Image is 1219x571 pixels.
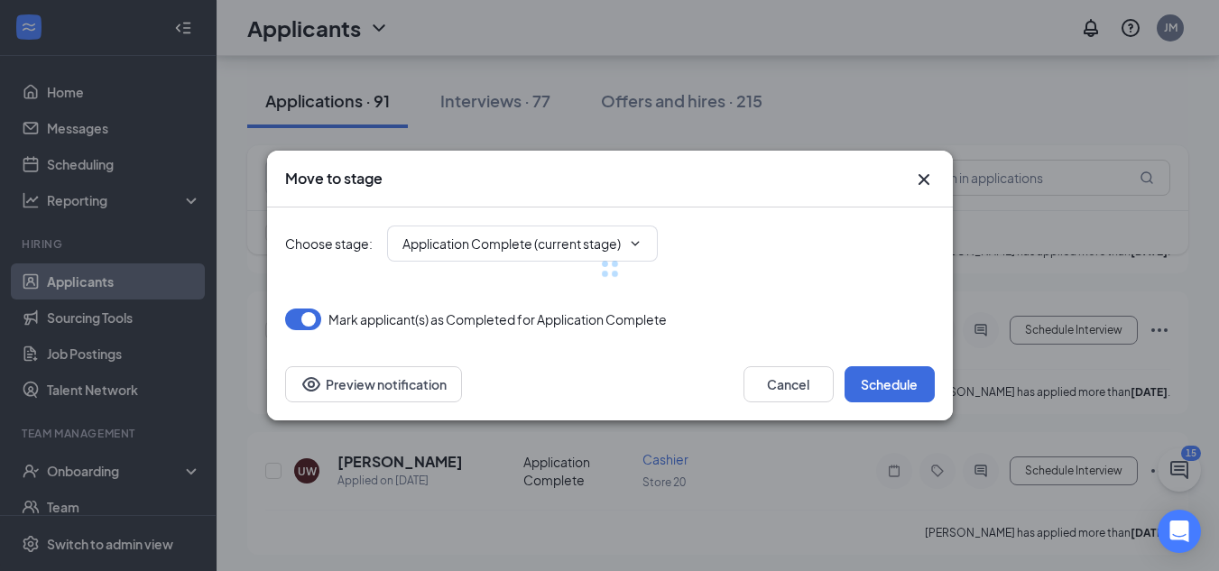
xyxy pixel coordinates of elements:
svg: Eye [300,373,322,395]
button: Cancel [743,366,834,402]
svg: Cross [913,169,935,190]
button: Close [913,169,935,190]
button: Preview notificationEye [285,366,462,402]
button: Schedule [845,366,935,402]
h3: Move to stage [285,169,383,189]
div: Open Intercom Messenger [1158,510,1201,553]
